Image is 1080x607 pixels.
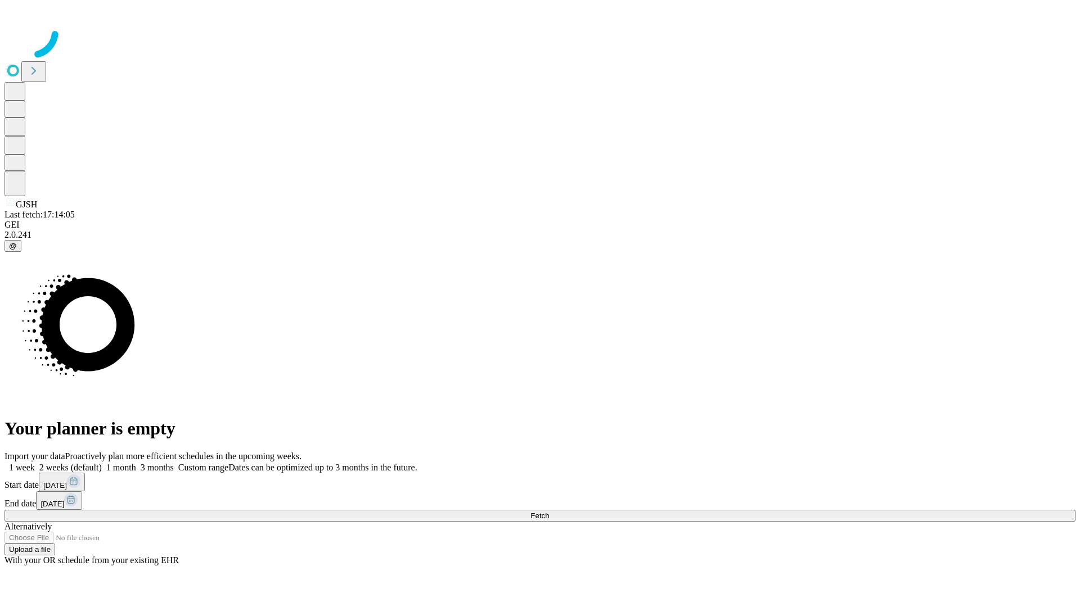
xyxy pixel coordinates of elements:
[4,555,179,565] span: With your OR schedule from your existing EHR
[4,220,1075,230] div: GEI
[141,463,174,472] span: 3 months
[40,500,64,508] span: [DATE]
[4,491,1075,510] div: End date
[39,473,85,491] button: [DATE]
[4,240,21,252] button: @
[4,210,75,219] span: Last fetch: 17:14:05
[4,473,1075,491] div: Start date
[4,522,52,531] span: Alternatively
[4,418,1075,439] h1: Your planner is empty
[4,230,1075,240] div: 2.0.241
[4,543,55,555] button: Upload a file
[178,463,228,472] span: Custom range
[4,451,65,461] span: Import your data
[530,511,549,520] span: Fetch
[39,463,102,472] span: 2 weeks (default)
[43,481,67,490] span: [DATE]
[9,242,17,250] span: @
[36,491,82,510] button: [DATE]
[16,200,37,209] span: GJSH
[106,463,136,472] span: 1 month
[4,510,1075,522] button: Fetch
[65,451,301,461] span: Proactively plan more efficient schedules in the upcoming weeks.
[9,463,35,472] span: 1 week
[228,463,417,472] span: Dates can be optimized up to 3 months in the future.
